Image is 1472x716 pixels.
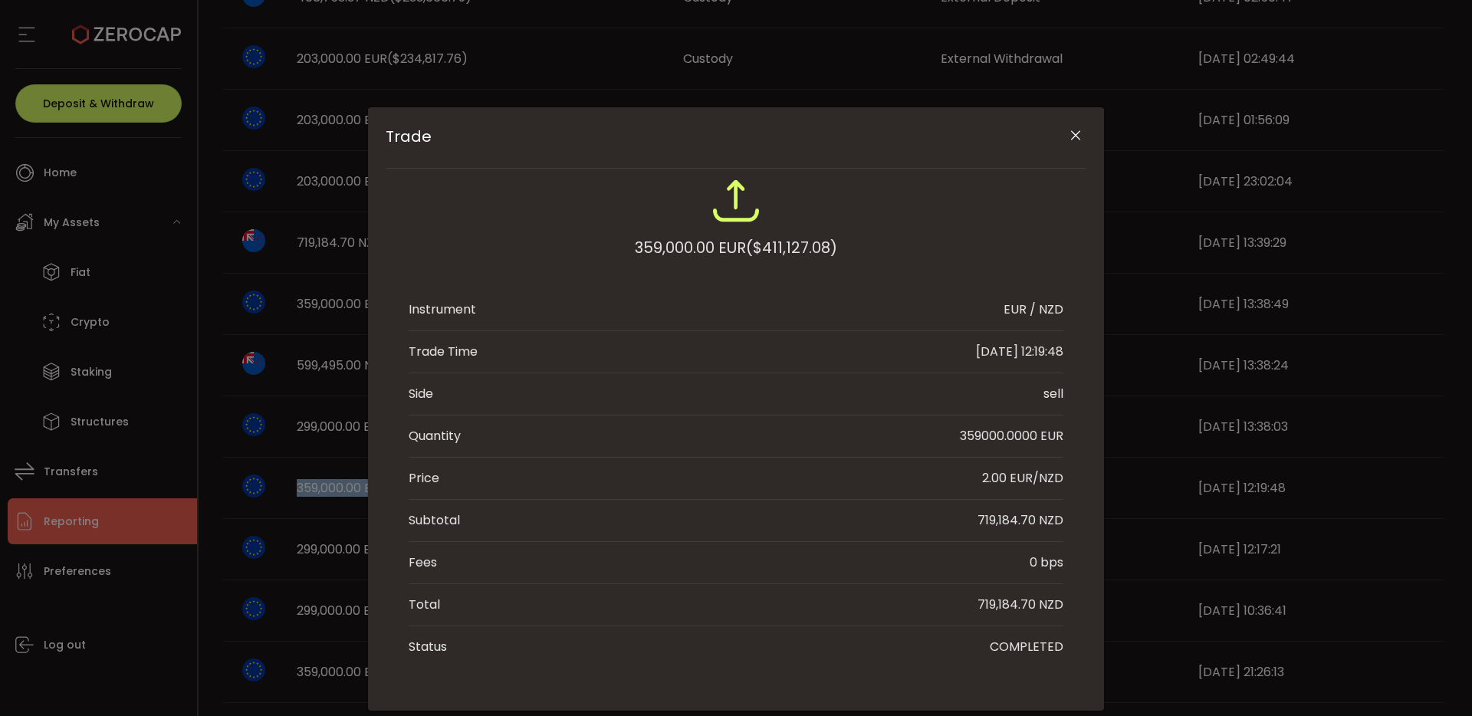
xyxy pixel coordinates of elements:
div: 359000.0000 EUR [960,427,1063,445]
div: Quantity [409,427,461,445]
div: 0 bps [1030,553,1063,572]
div: 359,000.00 EUR [635,234,837,261]
div: EUR / NZD [1004,301,1063,319]
div: 719,184.70 NZD [978,596,1063,614]
span: Trade [386,127,1017,146]
iframe: Chat Widget [1290,550,1472,716]
div: [DATE] 12:19:48 [976,343,1063,361]
div: Price [409,469,439,488]
div: Total [409,596,440,614]
div: Trade [368,107,1104,711]
div: Side [409,385,433,403]
div: Fees [409,553,437,572]
div: Trade Time [409,343,478,361]
div: sell [1043,385,1063,403]
span: ($411,127.08) [746,234,837,261]
div: COMPLETED [990,638,1063,656]
div: Subtotal [409,511,460,530]
div: 719,184.70 NZD [978,511,1063,530]
div: Instrument [409,301,476,319]
div: Status [409,638,447,656]
button: Close [1062,123,1089,149]
div: 2.00 EUR/NZD [982,469,1063,488]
